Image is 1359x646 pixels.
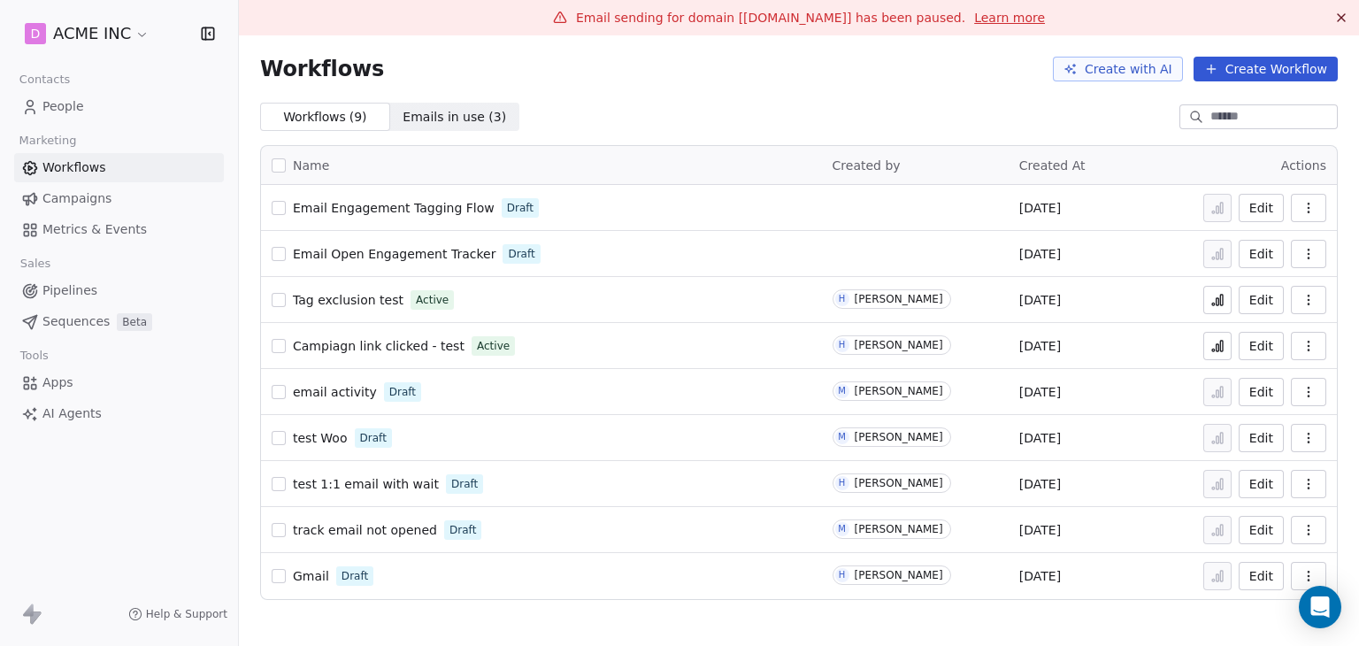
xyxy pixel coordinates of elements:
a: Campiagn link clicked - test [293,337,465,355]
span: Emails in use ( 3 ) [403,108,506,127]
div: M [838,430,846,444]
span: Pipelines [42,281,97,300]
span: Gmail [293,569,329,583]
span: Tools [12,342,56,369]
button: Create Workflow [1194,57,1338,81]
span: Created by [833,158,901,173]
a: Pipelines [14,276,224,305]
button: Edit [1239,378,1284,406]
span: Draft [342,568,368,584]
span: Apps [42,373,73,392]
a: Tag exclusion test [293,291,403,309]
div: [PERSON_NAME] [855,477,943,489]
span: Tag exclusion test [293,293,403,307]
span: Draft [449,522,476,538]
div: H [839,568,846,582]
span: People [42,97,84,116]
span: Campiagn link clicked - test [293,339,465,353]
a: Metrics & Events [14,215,224,244]
span: [DATE] [1019,521,1061,539]
span: Metrics & Events [42,220,147,239]
span: test Woo [293,431,348,445]
span: AI Agents [42,404,102,423]
span: test 1:1 email with wait [293,477,439,491]
a: Email Engagement Tagging Flow [293,199,495,217]
span: Draft [360,430,387,446]
button: Edit [1239,240,1284,268]
span: [DATE] [1019,429,1061,447]
span: Campaigns [42,189,111,208]
span: Active [416,292,449,308]
span: Contacts [12,66,78,93]
span: Workflows [42,158,106,177]
span: Sales [12,250,58,277]
div: Open Intercom Messenger [1299,586,1341,628]
span: Name [293,157,329,175]
a: AI Agents [14,399,224,428]
button: Create with AI [1053,57,1183,81]
span: Email Engagement Tagging Flow [293,201,495,215]
span: [DATE] [1019,383,1061,401]
a: Learn more [974,9,1045,27]
button: Edit [1239,286,1284,314]
a: Campaigns [14,184,224,213]
div: H [839,338,846,352]
span: Actions [1281,158,1326,173]
button: DACME INC [21,19,153,49]
button: Edit [1239,424,1284,452]
a: test Woo [293,429,348,447]
span: Beta [117,313,152,331]
span: Draft [389,384,416,400]
span: [DATE] [1019,291,1061,309]
span: Draft [507,200,534,216]
span: Draft [508,246,534,262]
div: [PERSON_NAME] [855,385,943,397]
div: [PERSON_NAME] [855,523,943,535]
div: M [838,384,846,398]
span: Help & Support [146,607,227,621]
div: [PERSON_NAME] [855,339,943,351]
div: [PERSON_NAME] [855,431,943,443]
span: [DATE] [1019,567,1061,585]
a: Workflows [14,153,224,182]
a: track email not opened [293,521,437,539]
a: Help & Support [128,607,227,621]
span: email activity [293,385,377,399]
span: [DATE] [1019,475,1061,493]
button: Edit [1239,562,1284,590]
span: ACME INC [53,22,131,45]
a: People [14,92,224,121]
span: Workflows [260,57,384,81]
div: [PERSON_NAME] [855,569,943,581]
span: Draft [451,476,478,492]
div: [PERSON_NAME] [855,293,943,305]
div: M [838,522,846,536]
button: Edit [1239,516,1284,544]
a: test 1:1 email with wait [293,475,439,493]
span: D [31,25,41,42]
span: [DATE] [1019,199,1061,217]
a: Email Open Engagement Tracker [293,245,495,263]
span: Email sending for domain [[DOMAIN_NAME]] has been paused. [576,11,965,25]
span: Active [477,338,510,354]
button: Edit [1239,470,1284,498]
button: Edit [1239,332,1284,360]
button: Edit [1239,194,1284,222]
span: [DATE] [1019,337,1061,355]
span: Email Open Engagement Tracker [293,247,495,261]
span: track email not opened [293,523,437,537]
div: H [839,476,846,490]
span: Sequences [42,312,110,331]
a: Gmail [293,567,329,585]
span: [DATE] [1019,245,1061,263]
span: Created At [1019,158,1086,173]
